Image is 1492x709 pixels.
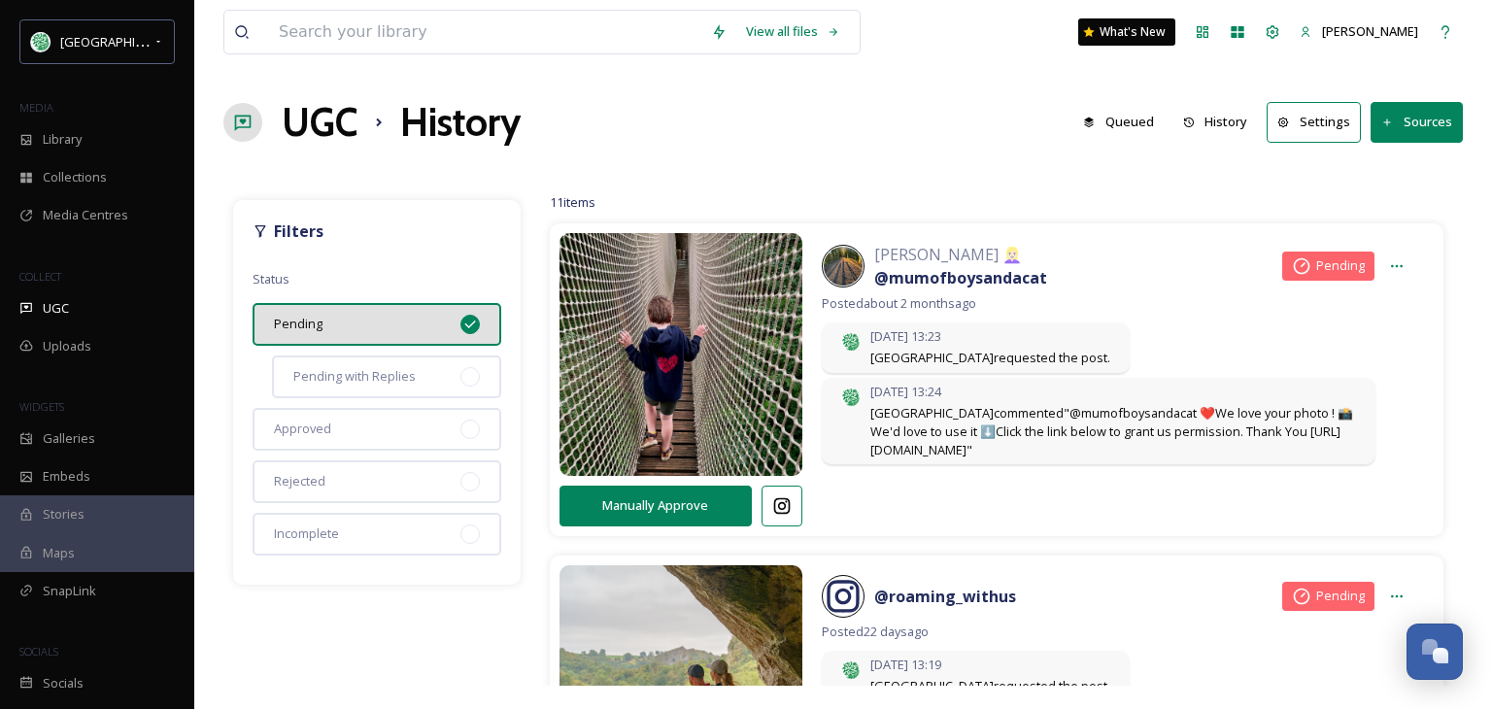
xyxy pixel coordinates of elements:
[253,270,289,287] span: Status
[1267,102,1371,142] a: Settings
[274,472,325,490] span: Rejected
[43,299,69,318] span: UGC
[43,544,75,562] span: Maps
[60,32,184,51] span: [GEOGRAPHIC_DATA]
[870,327,1110,346] span: [DATE] 13:23
[874,266,1047,289] a: @mumofboysandacat
[874,586,1016,607] strong: @ roaming_withus
[1322,22,1418,40] span: [PERSON_NAME]
[269,11,701,53] input: Search your library
[43,505,85,523] span: Stories
[1073,103,1164,141] button: Queued
[822,294,1414,313] span: Posted about 2 months ago
[874,267,1047,288] strong: @ mumofboysandacat
[293,367,416,386] span: Pending with Replies
[870,404,1356,460] span: [GEOGRAPHIC_DATA] commented "@mumofboysandacat ❤️We love your photo ! 📸We'd love to use it ⬇️Clic...
[19,644,58,658] span: SOCIALS
[1316,256,1365,275] span: Pending
[870,677,1110,695] span: [GEOGRAPHIC_DATA] requested the post.
[43,582,96,600] span: SnapLink
[1316,587,1365,605] span: Pending
[43,674,84,692] span: Socials
[43,337,91,355] span: Uploads
[274,524,339,543] span: Incomplete
[1078,18,1175,46] a: What's New
[1407,624,1463,680] button: Open Chat
[550,193,595,211] span: 11 items
[282,93,357,152] a: UGC
[43,130,82,149] span: Library
[870,383,1356,401] span: [DATE] 13:24
[274,315,322,333] span: Pending
[43,429,95,448] span: Galleries
[841,660,861,680] img: Facebook%20Icon.png
[841,332,861,352] img: Facebook%20Icon.png
[874,243,1047,266] span: [PERSON_NAME] 👱🏻‍♀️
[874,585,1016,608] a: @roaming_withus
[870,656,1110,674] span: [DATE] 13:19
[841,388,861,407] img: Facebook%20Icon.png
[1173,103,1258,141] button: History
[31,32,51,51] img: Facebook%20Icon.png
[274,420,331,438] span: Approved
[736,13,850,51] a: View all files
[1267,102,1361,142] button: Settings
[824,247,863,286] img: 416451379_1081094529590839_4148404178608062544_n.jpg
[1290,13,1428,51] a: [PERSON_NAME]
[43,467,90,486] span: Embeds
[43,168,107,186] span: Collections
[19,399,64,414] span: WIDGETS
[1173,103,1268,141] a: History
[870,349,1110,367] span: [GEOGRAPHIC_DATA] requested the post.
[559,486,752,525] button: Manually Approve
[19,269,61,284] span: COLLECT
[274,220,323,242] strong: Filters
[43,206,128,224] span: Media Centres
[19,100,53,115] span: MEDIA
[822,623,1414,641] span: Posted 22 days ago
[559,209,802,500] img: 18067478860917088.jpg
[1371,102,1463,142] button: Sources
[1073,103,1173,141] a: Queued
[400,93,521,152] h1: History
